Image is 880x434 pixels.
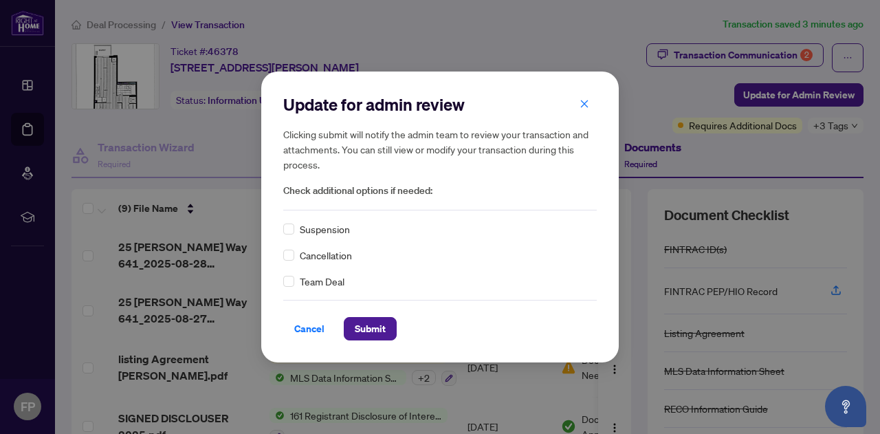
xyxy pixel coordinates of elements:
[283,183,597,199] span: Check additional options if needed:
[300,248,352,263] span: Cancellation
[283,317,335,340] button: Cancel
[283,94,597,116] h2: Update for admin review
[580,99,589,109] span: close
[283,127,597,172] h5: Clicking submit will notify the admin team to review your transaction and attachments. You can st...
[300,221,350,237] span: Suspension
[355,318,386,340] span: Submit
[294,318,324,340] span: Cancel
[344,317,397,340] button: Submit
[825,386,866,427] button: Open asap
[300,274,344,289] span: Team Deal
